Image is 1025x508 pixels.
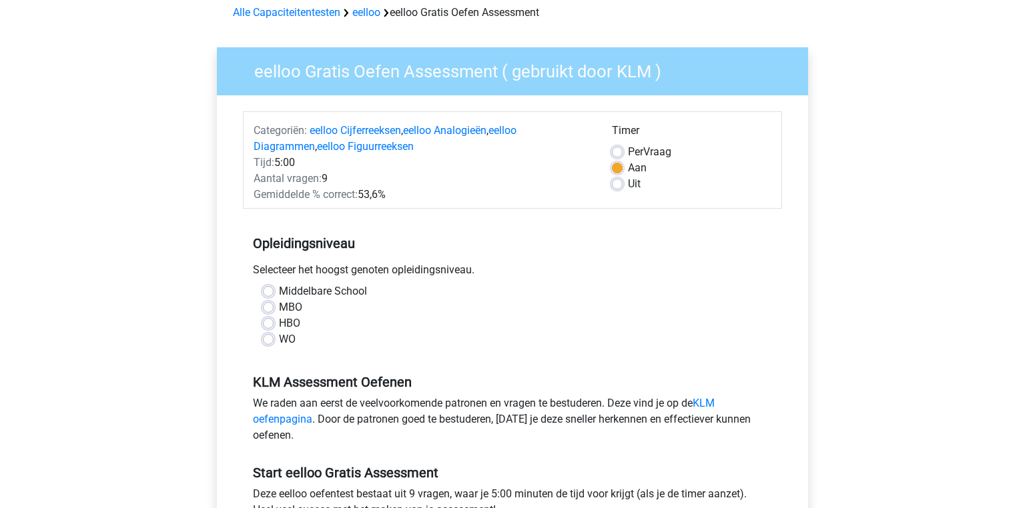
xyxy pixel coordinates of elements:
[628,176,641,192] label: Uit
[238,56,798,82] h3: eelloo Gratis Oefen Assessment ( gebruikt door KLM )
[253,465,772,481] h5: Start eelloo Gratis Assessment
[279,299,302,315] label: MBO
[244,187,602,203] div: 53,6%
[612,123,771,144] div: Timer
[244,155,602,171] div: 5:00
[244,171,602,187] div: 9
[228,5,797,21] div: eelloo Gratis Oefen Assessment
[253,374,772,390] h5: KLM Assessment Oefenen
[233,6,340,19] a: Alle Capaciteitentesten
[243,395,782,449] div: We raden aan eerst de veelvoorkomende patronen en vragen te bestuderen. Deze vind je op de . Door...
[403,124,486,137] a: eelloo Analogieën
[628,160,647,176] label: Aan
[254,156,274,169] span: Tijd:
[279,331,296,347] label: WO
[352,6,380,19] a: eelloo
[244,123,602,155] div: , , ,
[628,144,671,160] label: Vraag
[628,145,643,158] span: Per
[243,262,782,283] div: Selecteer het hoogst genoten opleidingsniveau.
[254,172,322,185] span: Aantal vragen:
[317,140,414,153] a: eelloo Figuurreeksen
[279,315,300,331] label: HBO
[310,124,401,137] a: eelloo Cijferreeksen
[279,283,367,299] label: Middelbare School
[253,230,772,257] h5: Opleidingsniveau
[254,188,358,201] span: Gemiddelde % correct:
[254,124,307,137] span: Categoriën:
